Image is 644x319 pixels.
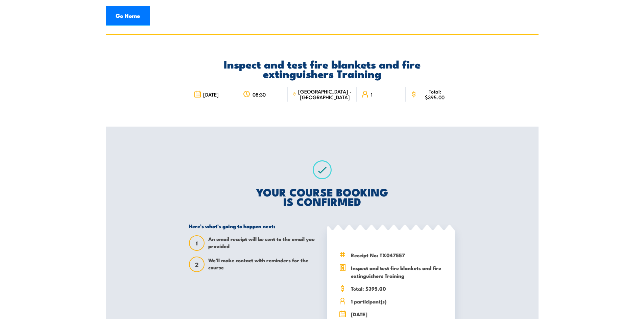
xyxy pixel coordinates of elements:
[203,91,219,97] span: [DATE]
[351,264,443,280] span: Inspect and test fire blankets and fire extinguishers Training
[190,240,204,247] span: 1
[190,261,204,268] span: 2
[189,59,455,78] h2: Inspect and test fire blankets and fire extinguishers Training
[351,251,443,259] span: Receipt No: TX047557
[106,6,150,26] a: Go Home
[208,235,317,251] span: An email receipt will be sent to the email you provided
[371,91,373,97] span: 1
[253,91,266,97] span: 08:30
[298,88,352,100] span: [GEOGRAPHIC_DATA] - [GEOGRAPHIC_DATA]
[351,285,443,292] span: Total: $395.00
[351,297,443,305] span: 1 participant(s)
[189,223,317,229] h5: Here’s what’s going to happen next:
[189,187,455,206] h2: YOUR COURSE BOOKING IS CONFIRMED
[208,257,317,272] span: We’ll make contact with reminders for the course
[351,310,443,318] span: [DATE]
[420,88,450,100] span: Total: $395.00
